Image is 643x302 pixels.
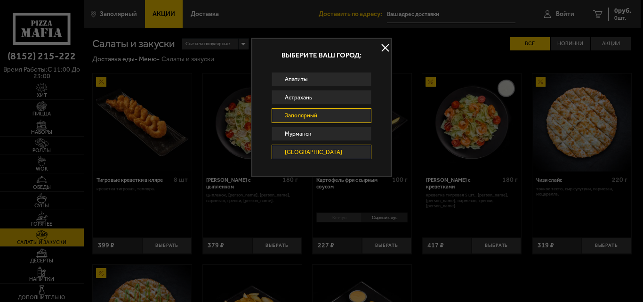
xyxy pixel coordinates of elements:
[272,90,371,105] a: Астрахань
[272,127,371,141] a: Мурманск
[252,52,391,59] p: Выберите ваш город:
[272,72,371,87] a: Апатиты
[272,145,371,159] a: [GEOGRAPHIC_DATA]
[272,108,371,123] a: Заполярный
